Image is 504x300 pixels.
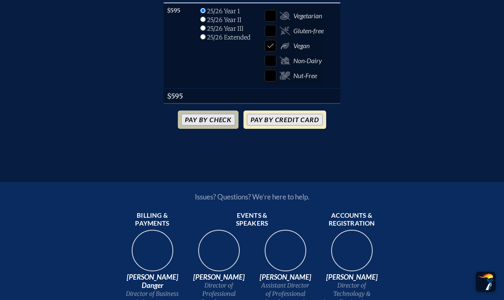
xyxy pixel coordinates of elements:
span: Gluten-free [293,27,324,35]
img: 545ba9c4-c691-43d5-86fb-b0a622cbeb82 [259,227,312,280]
span: [PERSON_NAME] [322,273,382,281]
button: Pay by Check [181,114,235,125]
p: Issues? Questions? We’re here to help. [106,192,398,201]
img: 9c64f3fb-7776-47f4-83d7-46a341952595 [126,227,179,280]
li: 25/26 Year III [198,24,251,33]
span: $595 [167,7,180,14]
img: b1ee34a6-5a78-4519-85b2-7190c4823173 [325,227,379,280]
img: To the top [477,273,494,290]
span: Non-Dairy [293,57,322,65]
span: [PERSON_NAME] Danger [123,273,182,290]
span: Vegan [293,42,310,50]
li: 25/26 Year II [198,15,251,24]
th: $595 [164,89,195,103]
img: 94e3d245-ca72-49ea-9844-ae84f6d33c0f [192,227,246,280]
li: 25/26 Year 1 [198,7,251,15]
span: [PERSON_NAME] [189,273,249,281]
span: Events & speakers [222,211,282,228]
button: Scroll Top [476,272,496,292]
span: Nut-Free [293,71,317,80]
span: Vegetarian [293,12,322,20]
span: Billing & payments [123,211,182,228]
span: Accounts & registration [322,211,382,228]
button: Pay by Credit Card [247,114,322,125]
li: 25/26 Extended [198,33,251,42]
span: [PERSON_NAME] [256,273,315,281]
